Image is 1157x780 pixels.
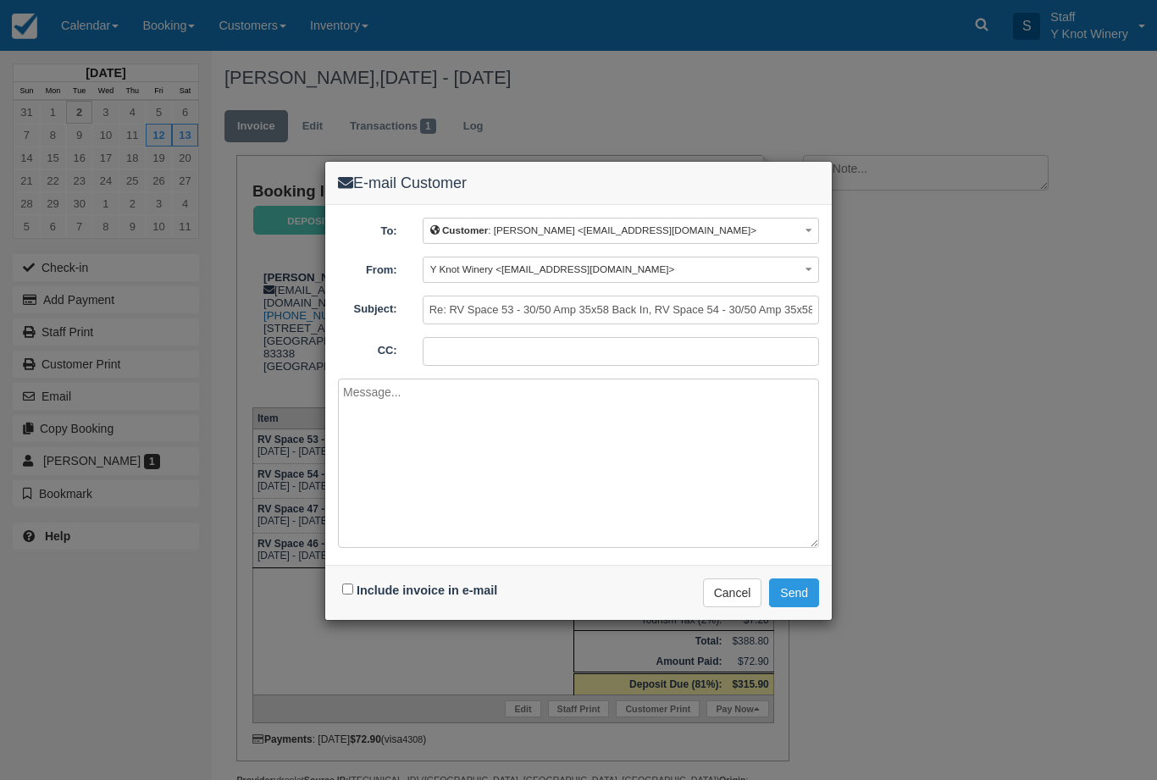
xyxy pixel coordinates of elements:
h4: E-mail Customer [338,174,819,192]
b: Customer [442,224,488,235]
label: Include invoice in e-mail [357,584,497,597]
span: Y Knot Winery <[EMAIL_ADDRESS][DOMAIN_NAME]> [430,263,675,274]
button: Y Knot Winery <[EMAIL_ADDRESS][DOMAIN_NAME]> [423,257,819,283]
span: : [PERSON_NAME] <[EMAIL_ADDRESS][DOMAIN_NAME]> [430,224,756,235]
label: CC: [325,337,410,359]
label: From: [325,257,410,279]
button: Send [769,578,819,607]
label: Subject: [325,296,410,318]
label: To: [325,218,410,240]
button: Cancel [703,578,762,607]
button: Customer: [PERSON_NAME] <[EMAIL_ADDRESS][DOMAIN_NAME]> [423,218,819,244]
